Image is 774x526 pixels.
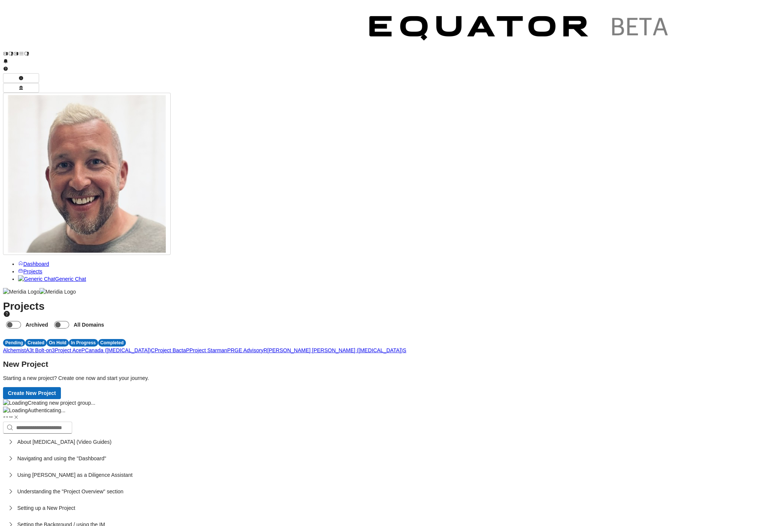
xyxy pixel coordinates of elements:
[151,347,154,353] span: C
[29,347,55,353] a: 3t Bolt-on3
[47,339,69,347] div: On Hold
[403,347,406,353] span: S
[3,360,771,368] h2: New Project
[3,374,771,382] p: Starting a new project? Create one now and start your journey.
[3,288,39,295] img: Meridia Logo
[3,467,771,483] button: Using [PERSON_NAME] as a Diligence Assistant
[18,268,42,274] a: Projects
[186,347,189,353] span: P
[3,450,771,467] button: Navigating and using the "Dashboard"
[55,276,86,282] span: Generic Chat
[356,3,683,56] img: Customer Logo
[28,400,95,406] span: Creating new project group...
[28,407,65,413] span: Authenticating...
[3,399,28,407] img: Loading
[29,3,356,56] img: Customer Logo
[18,275,55,283] img: Generic Chat
[264,347,267,353] span: R
[3,500,771,516] button: Setting up a New Project
[3,407,28,414] img: Loading
[267,347,406,353] a: [PERSON_NAME] [PERSON_NAME] ([MEDICAL_DATA])S
[8,95,166,253] img: Profile Icon
[52,347,55,353] span: 3
[85,347,154,353] a: Canada ([MEDICAL_DATA])C
[227,347,230,353] span: P
[3,434,771,450] button: About [MEDICAL_DATA] (Video Guides)
[18,276,86,282] a: Generic ChatGeneric Chat
[24,318,51,332] label: Archived
[39,288,76,295] img: Meridia Logo
[25,339,47,347] div: Created
[3,303,771,332] h1: Projects
[23,268,42,274] span: Projects
[3,387,61,399] button: Create New Project
[82,347,85,353] span: P
[98,339,126,347] div: Completed
[231,347,267,353] a: RGE AdvisoryR
[69,339,98,347] div: In Progress
[55,347,85,353] a: Project AceP
[3,339,25,347] div: Pending
[154,347,189,353] a: Project BactaP
[3,483,771,500] button: Understanding the "Project Overview" section
[23,261,49,267] span: Dashboard
[72,318,107,332] label: All Domains
[18,261,49,267] a: Dashboard
[189,347,231,353] a: Project StarmanP
[26,347,29,353] span: A
[3,347,29,353] a: AlchemistA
